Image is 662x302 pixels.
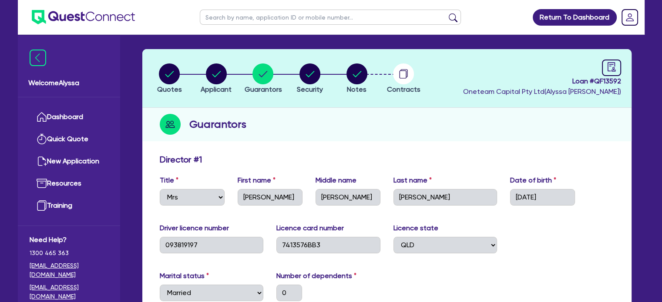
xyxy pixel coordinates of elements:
span: Oneteam Capital Pty Ltd ( Alyssa [PERSON_NAME] ) [463,87,621,96]
span: Quotes [157,85,182,93]
label: Middle name [316,175,356,186]
span: 1300 465 363 [30,249,108,258]
span: Welcome Alyssa [28,78,110,88]
label: Last name [393,175,432,186]
img: icon-menu-close [30,50,46,66]
label: Number of dependents [276,271,356,281]
input: Search by name, application ID or mobile number... [200,10,461,25]
label: Driver licence number [160,223,229,233]
span: Need Help? [30,235,108,245]
label: Licence card number [276,223,344,233]
input: DD / MM / YYYY [510,189,575,206]
h3: Director # 1 [160,154,202,165]
span: Guarantors [244,85,282,93]
button: Contracts [386,63,421,95]
span: Notes [347,85,366,93]
h2: Guarantors [189,116,246,132]
a: New Application [30,150,108,173]
button: Guarantors [244,63,282,95]
img: quest-connect-logo-blue [32,10,135,24]
a: [EMAIL_ADDRESS][DOMAIN_NAME] [30,261,108,279]
span: Applicant [201,85,232,93]
a: [EMAIL_ADDRESS][DOMAIN_NAME] [30,283,108,301]
label: Marital status [160,271,209,281]
label: Licence state [393,223,438,233]
label: Title [160,175,178,186]
button: Quotes [157,63,182,95]
button: Applicant [200,63,232,95]
label: First name [238,175,276,186]
span: Contracts [387,85,420,93]
img: new-application [37,156,47,166]
a: Training [30,195,108,217]
img: quick-quote [37,134,47,144]
a: Return To Dashboard [533,9,617,26]
a: Resources [30,173,108,195]
label: Date of birth [510,175,556,186]
a: Dashboard [30,106,108,128]
span: Loan # QF13592 [463,76,621,86]
span: Security [297,85,323,93]
a: Quick Quote [30,128,108,150]
img: step-icon [160,114,181,135]
a: Dropdown toggle [618,6,641,29]
button: Notes [346,63,368,95]
button: Security [296,63,323,95]
a: audit [602,60,621,76]
img: resources [37,178,47,189]
span: audit [607,62,616,72]
img: training [37,200,47,211]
